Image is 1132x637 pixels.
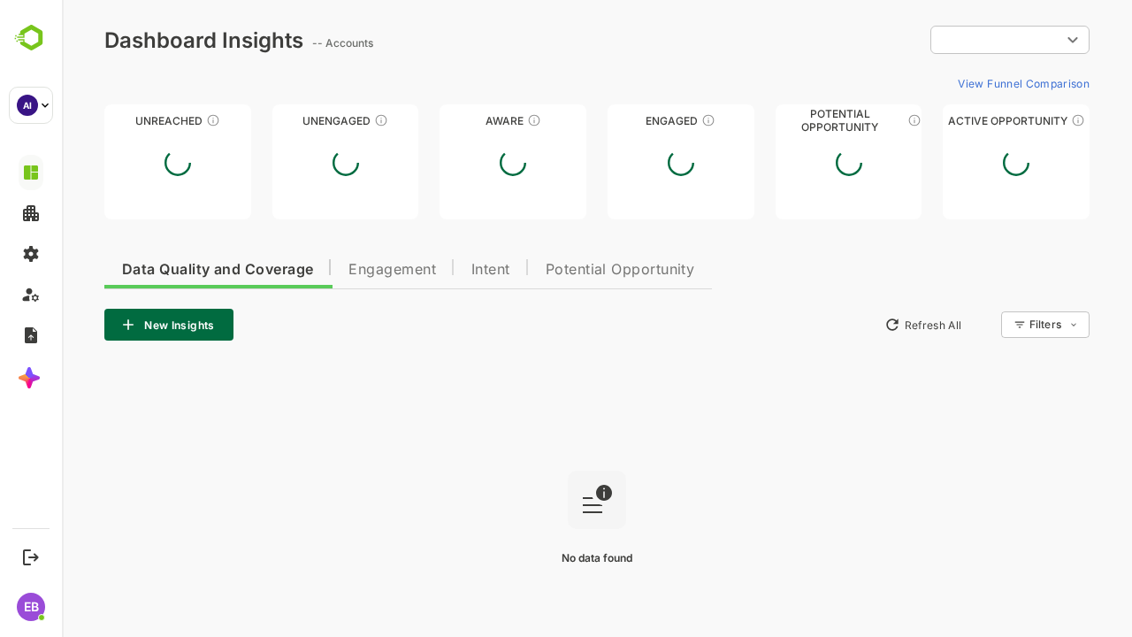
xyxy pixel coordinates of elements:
span: Engagement [287,263,374,277]
div: These accounts are MQAs and can be passed on to Inside Sales [845,113,860,127]
div: Aware [378,114,524,127]
div: These accounts have not shown enough engagement and need nurturing [312,113,326,127]
div: Active Opportunity [881,114,1028,127]
div: Filters [966,309,1028,341]
div: These accounts have not been engaged with for a defined time period [144,113,158,127]
div: Unengaged [210,114,357,127]
div: These accounts have open opportunities which might be at any of the Sales Stages [1009,113,1023,127]
div: ​ [868,24,1028,56]
span: Data Quality and Coverage [60,263,251,277]
span: No data found [500,551,570,564]
button: Logout [19,545,42,569]
div: Engaged [546,114,692,127]
div: AI [17,95,38,116]
button: New Insights [42,309,172,341]
button: Refresh All [815,311,907,339]
div: Dashboard Insights [42,27,241,53]
ag: -- Accounts [250,36,317,50]
div: Unreached [42,114,189,127]
img: BambooboxLogoMark.f1c84d78b4c51b1a7b5f700c9845e183.svg [9,21,54,55]
button: View Funnel Comparison [889,69,1028,97]
span: Potential Opportunity [484,263,633,277]
div: Filters [968,318,999,331]
div: These accounts are warm, further nurturing would qualify them to MQAs [639,113,654,127]
span: Intent [409,263,448,277]
div: EB [17,593,45,621]
div: Potential Opportunity [714,114,860,127]
div: These accounts have just entered the buying cycle and need further nurturing [465,113,479,127]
